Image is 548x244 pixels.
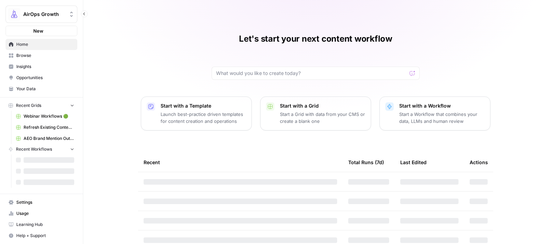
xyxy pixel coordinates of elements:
span: Learning Hub [16,221,74,228]
div: Actions [470,153,488,172]
button: Help + Support [6,230,77,241]
p: Start a Workflow that combines your data, LLMs and human review [399,111,485,125]
span: Recent Workflows [16,146,52,152]
button: Start with a TemplateLaunch best-practice driven templates for content creation and operations [141,96,252,131]
a: Usage [6,208,77,219]
p: Start with a Grid [280,102,365,109]
h1: Let's start your next content workflow [239,33,392,44]
span: Settings [16,199,74,205]
button: Recent Grids [6,100,77,111]
span: New [33,27,43,34]
p: Start with a Workflow [399,102,485,109]
p: Start a Grid with data from your CMS or create a blank one [280,111,365,125]
a: Browse [6,50,77,61]
span: Recent Grids [16,102,41,109]
span: Webinar Workflows 🟢 [24,113,74,119]
button: Start with a WorkflowStart a Workflow that combines your data, LLMs and human review [379,96,490,131]
a: Refresh Existing Content (1) [13,122,77,133]
span: Your Data [16,86,74,92]
button: New [6,26,77,36]
div: Last Edited [400,153,427,172]
div: Total Runs (7d) [348,153,384,172]
a: AEO Brand Mention Outreach [13,133,77,144]
span: Usage [16,210,74,217]
button: Start with a GridStart a Grid with data from your CMS or create a blank one [260,96,371,131]
a: Home [6,39,77,50]
span: Home [16,41,74,48]
span: Help + Support [16,233,74,239]
button: Workspace: AirOps Growth [6,6,77,23]
button: Recent Workflows [6,144,77,154]
a: Learning Hub [6,219,77,230]
a: Your Data [6,83,77,94]
p: Start with a Template [161,102,246,109]
span: Insights [16,64,74,70]
span: AirOps Growth [23,11,65,18]
a: Settings [6,197,77,208]
p: Launch best-practice driven templates for content creation and operations [161,111,246,125]
a: Opportunities [6,72,77,83]
a: Webinar Workflows 🟢 [13,111,77,122]
div: Recent [144,153,337,172]
span: Opportunities [16,75,74,81]
span: Refresh Existing Content (1) [24,124,74,131]
input: What would you like to create today? [216,70,407,77]
span: AEO Brand Mention Outreach [24,135,74,142]
a: Insights [6,61,77,72]
span: Browse [16,52,74,59]
img: AirOps Growth Logo [8,8,20,20]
